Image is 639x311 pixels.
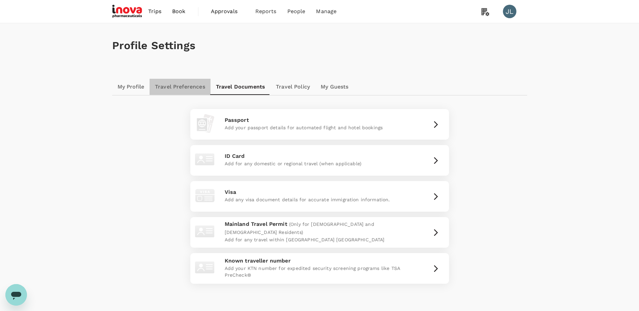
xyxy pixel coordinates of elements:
p: Add for any travel within [GEOGRAPHIC_DATA] [GEOGRAPHIC_DATA] [225,236,415,243]
span: Reports [255,7,277,15]
a: Travel Policy [270,79,315,95]
img: iNova Pharmaceuticals [112,4,143,19]
p: Add any visa document details for accurate immigration information. [225,196,415,203]
p: Mainland Travel Permit [225,220,415,236]
p: ID Card [225,152,415,160]
img: id-card [193,220,217,243]
img: visa [193,184,217,207]
img: id-card [193,256,217,279]
a: My Guests [315,79,354,95]
img: id-card [193,148,217,171]
p: Add your KTN number for expedited security screening programs like TSA PreCheck® [225,265,415,278]
p: Visa [225,188,415,196]
p: Passport [225,116,415,124]
span: Approvals [211,7,245,15]
p: Known traveller number [225,257,415,265]
span: Trips [148,7,161,15]
span: Book [172,7,186,15]
a: Travel Preferences [150,79,211,95]
img: passport [193,112,217,135]
iframe: Button to launch messaging window [5,284,27,306]
p: Add your passport details for automated flight and hotel bookings [225,124,415,131]
span: People [287,7,306,15]
div: JL [503,5,516,18]
p: Add for any domestic or regional travel (when applicable) [225,160,415,167]
a: My Profile [112,79,150,95]
h1: Profile Settings [112,39,527,52]
a: Travel Documents [211,79,270,95]
span: Manage [316,7,337,15]
span: (Only for [DEMOGRAPHIC_DATA] and [DEMOGRAPHIC_DATA] Residents) [225,221,374,235]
